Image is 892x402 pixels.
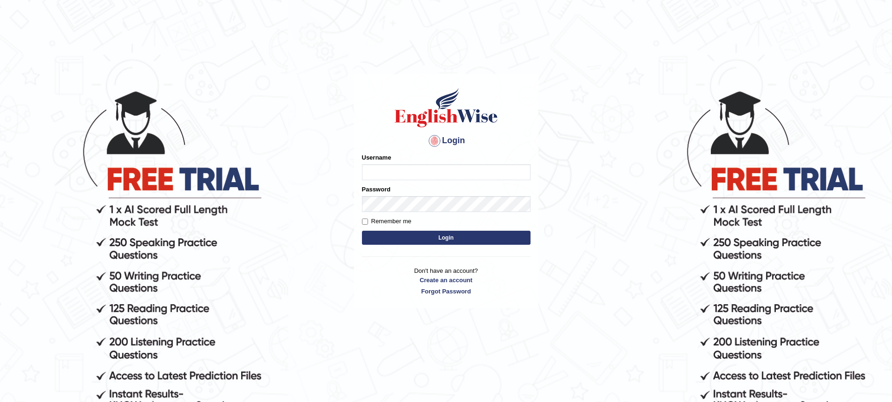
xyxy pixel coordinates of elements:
a: Create an account [362,276,531,285]
h4: Login [362,133,531,148]
button: Login [362,231,531,245]
label: Username [362,153,391,162]
input: Remember me [362,219,368,225]
img: Logo of English Wise sign in for intelligent practice with AI [393,87,500,129]
label: Remember me [362,217,412,226]
label: Password [362,185,391,194]
a: Forgot Password [362,287,531,296]
p: Don't have an account? [362,266,531,295]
